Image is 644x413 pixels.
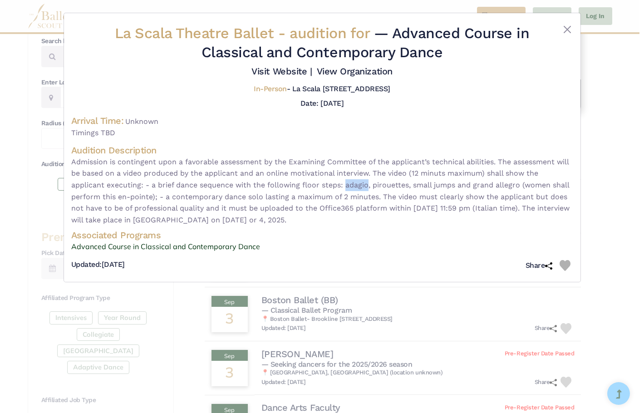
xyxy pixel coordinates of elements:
span: Updated: [71,260,102,269]
span: — Advanced Course in Classical and Contemporary Dance [202,25,530,61]
h4: Arrival Time: [71,115,124,126]
h4: Audition Description [71,144,573,156]
span: Timings TBD [71,127,573,139]
span: La Scala Theatre Ballet - [115,25,374,42]
h5: [DATE] [71,260,125,270]
h5: Share [526,261,552,270]
button: Close [562,24,573,35]
h5: - La Scala [STREET_ADDRESS] [254,84,390,94]
a: View Organization [317,66,393,77]
span: Admission is contingent upon a favorable assessment by the Examining Committee of the applicant’s... [71,156,573,226]
a: Visit Website | [251,66,312,77]
span: Unknown [125,117,158,126]
h4: Associated Programs [71,229,573,241]
span: audition for [290,25,369,42]
span: In-Person [254,84,287,93]
a: Advanced Course in Classical and Contemporary Dance [71,241,573,253]
h5: Date: [DATE] [300,99,344,108]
